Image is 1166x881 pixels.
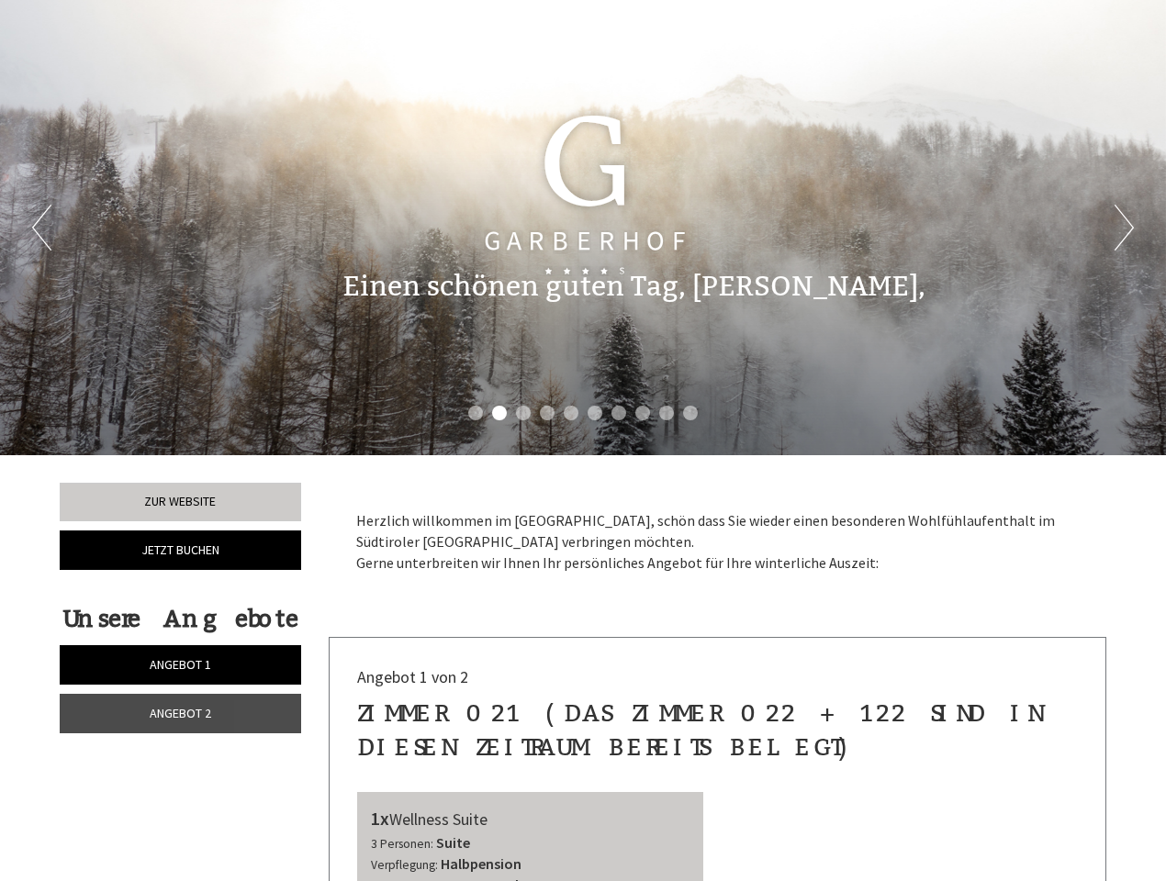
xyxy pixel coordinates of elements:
span: Angebot 2 [150,705,211,721]
div: Unsere Angebote [60,602,301,636]
small: 3 Personen: [371,836,433,852]
a: Jetzt buchen [60,530,301,570]
button: Previous [32,205,51,251]
b: 1x [371,807,389,830]
p: Herzlich willkommen im [GEOGRAPHIC_DATA], schön dass Sie wieder einen besonderen Wohlfühlaufentha... [356,510,1080,574]
b: Halbpension [441,854,521,873]
div: Zimmer 021 (das Zimmer 022 + 122 sind in diesen Zeitraum bereits belegt) [357,697,1079,764]
div: Wellness Suite [371,806,690,832]
small: Verpflegung: [371,857,438,873]
span: Angebot 1 von 2 [357,666,468,687]
h1: Einen schönen guten Tag, [PERSON_NAME], [342,272,925,302]
b: Suite [436,833,470,852]
button: Next [1115,205,1134,251]
a: Zur Website [60,483,301,521]
span: Angebot 1 [150,656,211,673]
